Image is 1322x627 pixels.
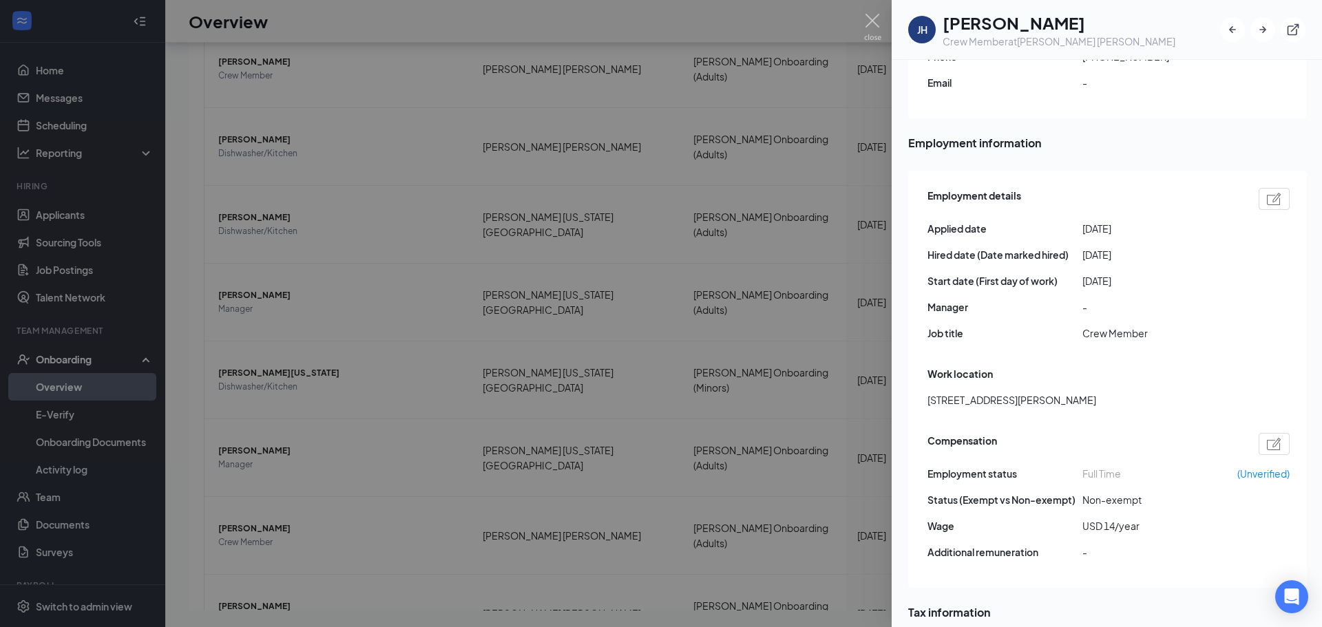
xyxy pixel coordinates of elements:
span: - [1082,75,1237,90]
svg: ExternalLink [1286,23,1300,36]
svg: ArrowRight [1256,23,1270,36]
span: Full Time [1082,466,1237,481]
button: ArrowLeftNew [1220,17,1245,42]
button: ArrowRight [1250,17,1275,42]
span: [DATE] [1082,221,1237,236]
span: Additional remuneration [927,544,1082,560]
span: Non-exempt [1082,492,1237,507]
span: (Unverified) [1237,466,1290,481]
span: Email [927,75,1082,90]
span: Job title [927,326,1082,341]
span: Status (Exempt vs Non-exempt) [927,492,1082,507]
span: Start date (First day of work) [927,273,1082,288]
span: Employment information [908,134,1307,151]
div: JH [917,23,927,36]
span: [STREET_ADDRESS][PERSON_NAME] [927,392,1096,407]
span: Wage [927,518,1082,533]
span: Compensation [927,433,997,455]
span: [DATE] [1082,247,1237,262]
span: Crew Member [1082,326,1237,341]
div: Open Intercom Messenger [1275,580,1308,613]
span: Hired date (Date marked hired) [927,247,1082,262]
span: Employment status [927,466,1082,481]
span: Employment details [927,188,1021,210]
span: Work location [927,366,993,381]
span: [DATE] [1082,273,1237,288]
span: Applied date [927,221,1082,236]
span: Tax information [908,604,1307,621]
h1: [PERSON_NAME] [943,11,1175,34]
svg: ArrowLeftNew [1226,23,1239,36]
span: USD 14/year [1082,518,1237,533]
button: ExternalLink [1281,17,1305,42]
span: Manager [927,299,1082,315]
div: Crew Member at [PERSON_NAME] [PERSON_NAME] [943,34,1175,48]
span: - [1082,544,1237,560]
span: - [1082,299,1237,315]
